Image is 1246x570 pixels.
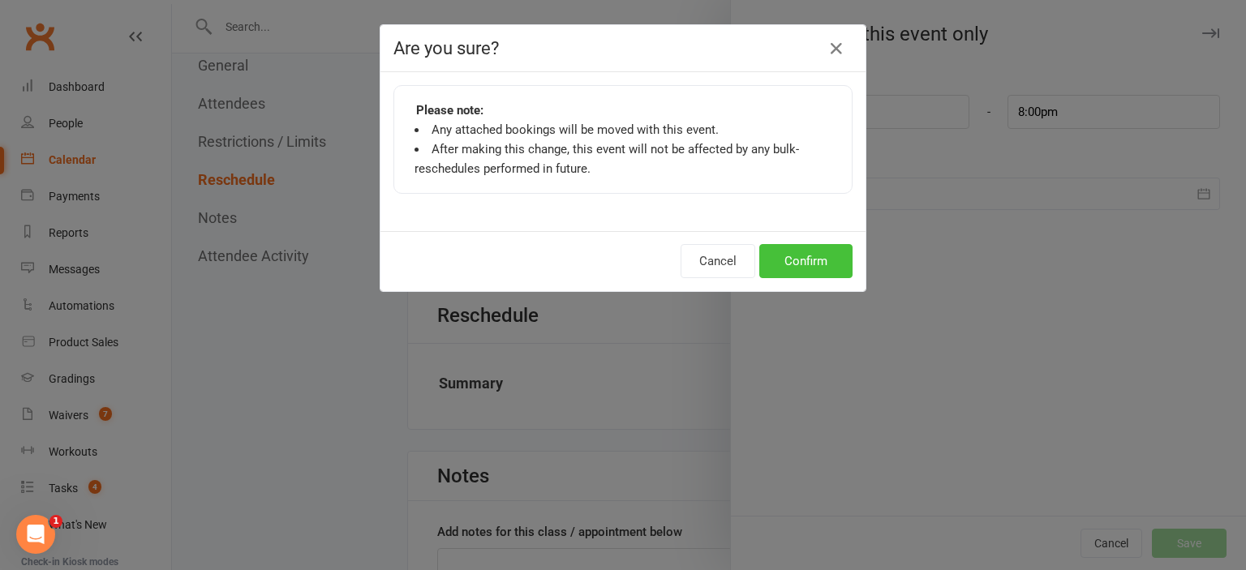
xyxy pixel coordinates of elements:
[16,515,55,554] iframe: Intercom live chat
[393,38,853,58] h4: Are you sure?
[415,120,831,139] li: Any attached bookings will be moved with this event.
[681,244,755,278] button: Cancel
[416,101,483,120] strong: Please note:
[415,139,831,178] li: After making this change, this event will not be affected by any bulk-reschedules performed in fu...
[759,244,853,278] button: Confirm
[823,36,849,62] button: Close
[49,515,62,528] span: 1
